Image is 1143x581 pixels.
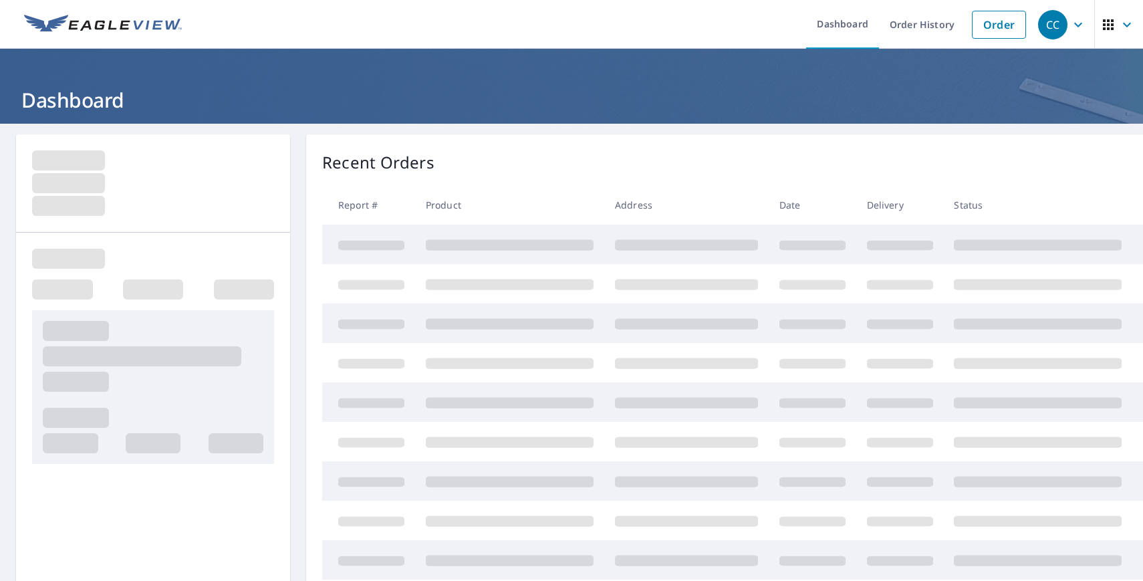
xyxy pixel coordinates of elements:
[1038,10,1067,39] div: CC
[856,185,944,225] th: Delivery
[769,185,856,225] th: Date
[943,185,1132,225] th: Status
[24,15,182,35] img: EV Logo
[322,185,415,225] th: Report #
[322,150,434,175] p: Recent Orders
[16,86,1127,114] h1: Dashboard
[972,11,1026,39] a: Order
[604,185,769,225] th: Address
[415,185,604,225] th: Product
